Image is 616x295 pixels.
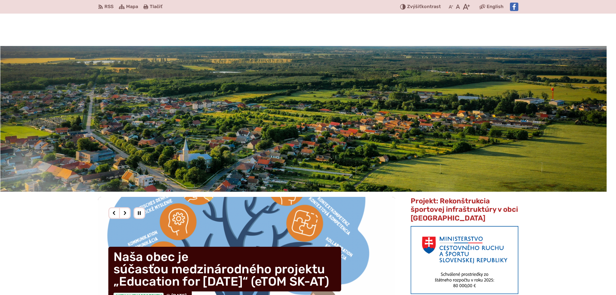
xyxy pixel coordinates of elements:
a: English [485,3,505,11]
div: Nasledujúci slajd [119,207,131,219]
span: RSS [104,3,113,11]
span: Zvýšiť [407,4,421,9]
h4: Naša obec je súčasťou medzinárodného projektu „Education for [DATE]“ (eTOM SK-AT) [108,247,341,291]
div: Pozastaviť pohyb slajdera [134,207,145,219]
span: English [487,3,503,11]
span: Projekt: Rekonštrukcia športovej infraštruktúry v obci [GEOGRAPHIC_DATA] [411,197,518,222]
span: Mapa [126,3,138,11]
img: Prejsť na Facebook stránku [510,3,518,11]
span: kontrast [407,4,441,10]
div: Predošlý slajd [108,207,120,219]
img: min-cras.png [411,226,518,294]
span: Tlačiť [150,4,162,10]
